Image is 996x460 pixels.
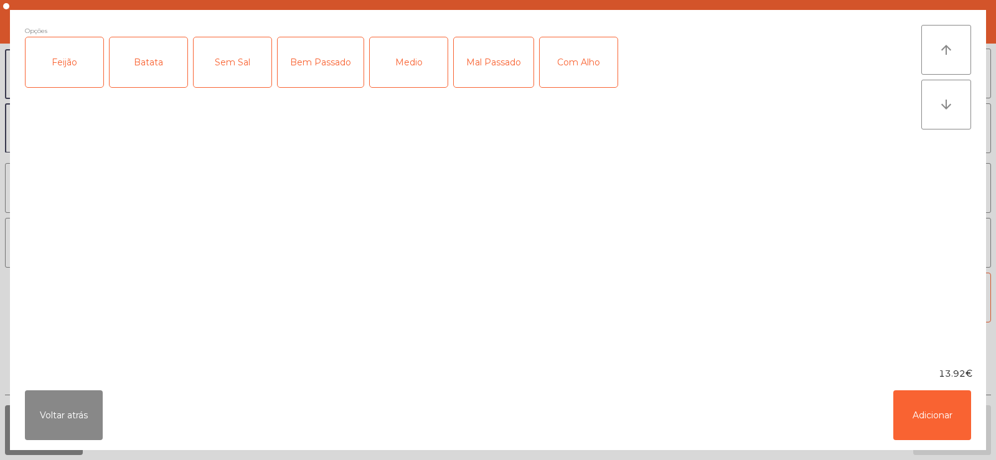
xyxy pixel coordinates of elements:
[25,25,47,37] span: Opções
[921,25,971,75] button: arrow_upward
[370,37,448,87] div: Medio
[10,367,986,380] div: 13.92€
[26,37,103,87] div: Feijão
[110,37,187,87] div: Batata
[278,37,364,87] div: Bem Passado
[921,80,971,129] button: arrow_downward
[893,390,971,440] button: Adicionar
[540,37,618,87] div: Com Alho
[454,37,533,87] div: Mal Passado
[25,390,103,440] button: Voltar atrás
[194,37,271,87] div: Sem Sal
[939,97,954,112] i: arrow_downward
[939,42,954,57] i: arrow_upward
